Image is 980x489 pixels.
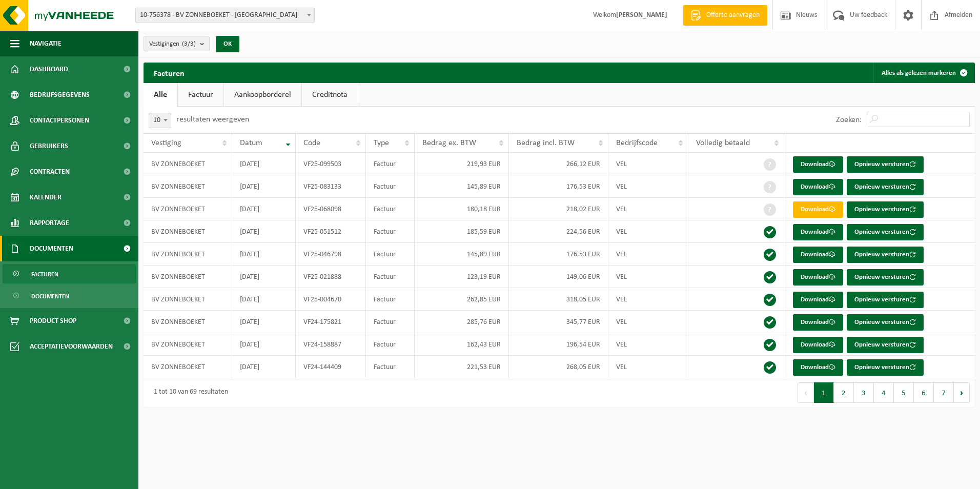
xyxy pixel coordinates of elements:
[3,264,136,283] a: Facturen
[144,243,232,266] td: BV ZONNEBOEKET
[415,198,509,220] td: 180,18 EUR
[296,198,366,220] td: VF25-068098
[422,139,476,147] span: Bedrag ex. BTW
[232,266,296,288] td: [DATE]
[509,333,608,356] td: 196,54 EUR
[151,139,181,147] span: Vestiging
[608,175,688,198] td: VEL
[608,266,688,288] td: VEL
[793,224,843,240] a: Download
[509,198,608,220] td: 218,02 EUR
[415,333,509,356] td: 162,43 EUR
[608,153,688,175] td: VEL
[30,56,68,82] span: Dashboard
[509,175,608,198] td: 176,53 EUR
[232,220,296,243] td: [DATE]
[509,356,608,378] td: 268,05 EUR
[296,243,366,266] td: VF25-046798
[608,311,688,333] td: VEL
[144,36,210,51] button: Vestigingen(3/3)
[954,382,970,403] button: Next
[509,311,608,333] td: 345,77 EUR
[366,333,415,356] td: Factuur
[216,36,239,52] button: OK
[793,247,843,263] a: Download
[793,269,843,286] a: Download
[149,36,196,52] span: Vestigingen
[793,314,843,331] a: Download
[847,179,924,195] button: Opnieuw versturen
[136,8,314,23] span: 10-756378 - BV ZONNEBOEKET - ROESELARE
[847,247,924,263] button: Opnieuw versturen
[793,201,843,218] a: Download
[847,269,924,286] button: Opnieuw versturen
[178,83,223,107] a: Factuur
[144,220,232,243] td: BV ZONNEBOEKET
[30,308,76,334] span: Product Shop
[847,224,924,240] button: Opnieuw versturen
[240,139,262,147] span: Datum
[608,288,688,311] td: VEL
[296,311,366,333] td: VF24-175821
[608,243,688,266] td: VEL
[793,359,843,376] a: Download
[847,156,924,173] button: Opnieuw versturen
[847,314,924,331] button: Opnieuw versturen
[793,156,843,173] a: Download
[509,153,608,175] td: 266,12 EUR
[31,264,58,284] span: Facturen
[934,382,954,403] button: 7
[608,198,688,220] td: VEL
[415,153,509,175] td: 219,93 EUR
[366,266,415,288] td: Factuur
[509,220,608,243] td: 224,56 EUR
[847,359,924,376] button: Opnieuw versturen
[144,175,232,198] td: BV ZONNEBOEKET
[144,266,232,288] td: BV ZONNEBOEKET
[894,382,914,403] button: 5
[296,266,366,288] td: VF25-021888
[144,63,195,83] h2: Facturen
[3,286,136,305] a: Documenten
[798,382,814,403] button: Previous
[296,333,366,356] td: VF24-158887
[296,220,366,243] td: VF25-051512
[415,311,509,333] td: 285,76 EUR
[296,288,366,311] td: VF25-004670
[144,333,232,356] td: BV ZONNEBOEKET
[30,210,69,236] span: Rapportage
[30,334,113,359] span: Acceptatievoorwaarden
[616,139,658,147] span: Bedrijfscode
[415,243,509,266] td: 145,89 EUR
[144,288,232,311] td: BV ZONNEBOEKET
[366,311,415,333] td: Factuur
[914,382,934,403] button: 6
[366,198,415,220] td: Factuur
[517,139,575,147] span: Bedrag incl. BTW
[366,153,415,175] td: Factuur
[232,175,296,198] td: [DATE]
[232,243,296,266] td: [DATE]
[30,185,62,210] span: Kalender
[303,139,320,147] span: Code
[509,266,608,288] td: 149,06 EUR
[847,337,924,353] button: Opnieuw versturen
[232,311,296,333] td: [DATE]
[30,108,89,133] span: Contactpersonen
[144,83,177,107] a: Alle
[834,382,854,403] button: 2
[366,288,415,311] td: Factuur
[302,83,358,107] a: Creditnota
[873,63,974,83] button: Alles als gelezen markeren
[224,83,301,107] a: Aankoopborderel
[296,153,366,175] td: VF25-099503
[415,220,509,243] td: 185,59 EUR
[683,5,767,26] a: Offerte aanvragen
[296,356,366,378] td: VF24-144409
[814,382,834,403] button: 1
[232,356,296,378] td: [DATE]
[149,113,171,128] span: 10
[366,243,415,266] td: Factuur
[366,220,415,243] td: Factuur
[874,382,894,403] button: 4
